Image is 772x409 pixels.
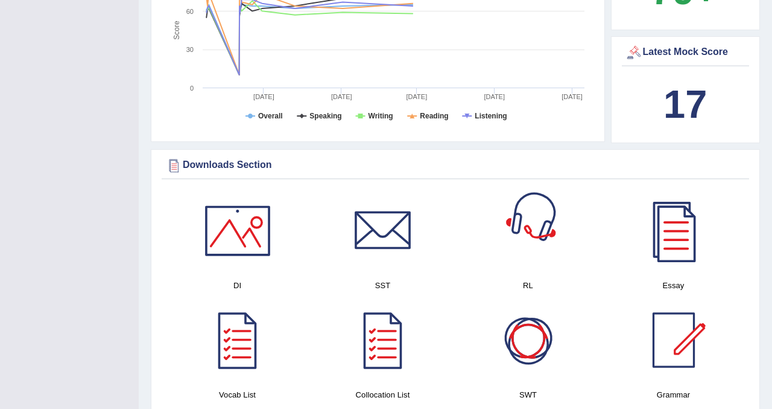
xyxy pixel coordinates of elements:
h4: Essay [607,279,740,292]
tspan: [DATE] [331,93,352,100]
b: 17 [663,82,707,126]
text: 60 [186,8,194,15]
h4: SWT [461,388,595,401]
h4: RL [461,279,595,292]
h4: Vocab List [171,388,304,401]
tspan: [DATE] [484,93,505,100]
tspan: [DATE] [253,93,274,100]
div: Downloads Section [165,156,746,175]
tspan: [DATE] [562,93,583,100]
tspan: Overall [258,112,283,120]
tspan: Score [172,21,181,40]
h4: Grammar [607,388,740,401]
h4: Collocation List [316,388,449,401]
tspan: Writing [369,112,393,120]
h4: SST [316,279,449,292]
tspan: Reading [420,112,448,120]
tspan: Speaking [309,112,341,120]
tspan: [DATE] [407,93,428,100]
tspan: Listening [475,112,507,120]
text: 0 [190,85,194,92]
text: 30 [186,46,194,53]
h4: DI [171,279,304,292]
div: Latest Mock Score [625,43,747,62]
